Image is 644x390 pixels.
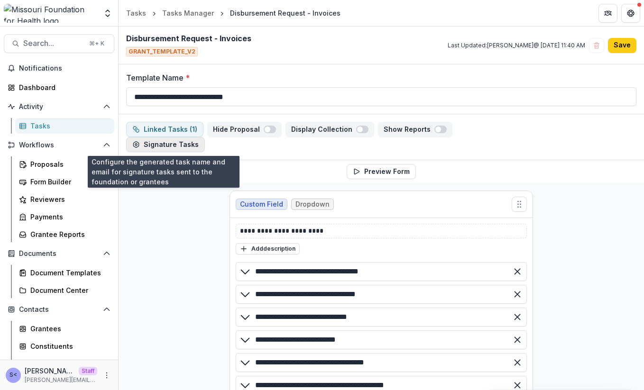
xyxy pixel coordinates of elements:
div: Document Templates [30,268,107,278]
p: Display Collection [291,126,356,134]
a: Payments [15,209,114,225]
button: Open Activity [4,99,114,114]
div: Grantee Reports [30,229,107,239]
a: Constituents [15,338,114,354]
button: Remove option [510,287,525,302]
h2: Disbursement Request - Invoices [126,34,251,43]
button: Display Collection [285,122,374,137]
span: Search... [23,39,83,48]
div: Sammy <sammy@trytemelio.com> [9,372,17,378]
img: Missouri Foundation for Health logo [4,4,97,23]
div: ⌘ + K [87,38,106,49]
span: Dropdown [295,200,330,209]
span: Contacts [19,306,99,314]
button: Remove option [510,332,525,347]
button: Save [608,38,636,53]
nav: breadcrumb [122,6,344,20]
button: Notifications [4,61,114,76]
span: Activity [19,103,99,111]
button: Preview Form [347,164,416,179]
button: Signature Tasks [126,137,205,152]
div: Grantees [30,324,107,334]
button: Remove option [510,309,525,325]
div: Tasks Manager [162,8,214,18]
div: Form Builder [30,177,107,187]
button: Open Workflows [4,137,114,153]
button: Remove option [510,264,525,279]
button: Open Contacts [4,302,114,317]
p: Show Reports [384,126,434,134]
a: Tasks Manager [158,6,218,20]
button: More [101,370,112,381]
span: GRANT_TEMPLATE_V2 [126,47,198,56]
span: Documents [19,250,99,258]
button: Show Reports [378,122,452,137]
button: dependent-tasks [126,122,203,137]
a: Communications [15,356,114,372]
a: Dashboard [4,80,114,95]
span: Custom Field [240,200,283,209]
a: Tasks [122,6,150,20]
div: Payments [30,212,107,222]
button: Search... [4,34,114,53]
a: Grantee Reports [15,227,114,242]
p: Staff [79,367,97,375]
a: Document Center [15,282,114,298]
div: Tasks [126,8,146,18]
div: Dashboard [19,82,107,92]
div: Proposals [30,159,107,169]
p: Last Updated: [PERSON_NAME] @ [DATE] 11:40 AM [448,41,585,50]
div: Reviewers [30,194,107,204]
div: Tasks [30,121,107,131]
a: Reviewers [15,191,114,207]
button: Hide Proposal [207,122,282,137]
button: Remove option [510,355,525,370]
span: Workflows [19,141,99,149]
p: [PERSON_NAME] <[PERSON_NAME][EMAIL_ADDRESS][DOMAIN_NAME]> [25,366,75,376]
a: Form Builder [15,174,114,190]
a: Proposals [15,156,114,172]
button: Get Help [621,4,640,23]
button: Open Documents [4,246,114,261]
div: Constituents [30,341,107,351]
label: Template Name [126,72,631,83]
a: Grantees [15,321,114,336]
p: [PERSON_NAME][EMAIL_ADDRESS][DOMAIN_NAME] [25,376,97,384]
button: Open entity switcher [101,4,114,23]
div: Communications [30,359,107,369]
button: Move field [512,197,527,212]
a: Tasks [15,118,114,134]
p: Hide Proposal [213,126,264,134]
button: Partners [598,4,617,23]
span: Notifications [19,64,110,73]
a: Document Templates [15,265,114,281]
div: Document Center [30,285,107,295]
div: Disbursement Request - Invoices [230,8,340,18]
button: Delete template [589,38,604,53]
button: Adddescription [236,243,300,254]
